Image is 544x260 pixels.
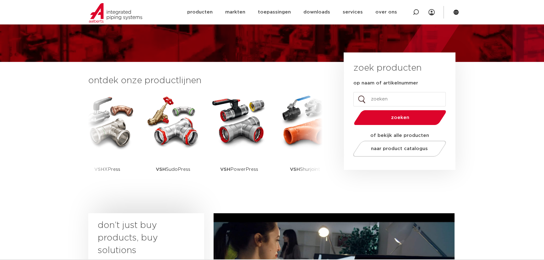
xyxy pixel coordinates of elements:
[79,93,135,189] a: VSHXPress
[371,146,428,151] span: naar product catalogus
[156,167,166,172] strong: VSH
[353,62,422,74] h3: zoek producten
[156,150,190,189] p: SudoPress
[94,167,104,172] strong: VSH
[370,115,430,120] span: zoeken
[220,150,258,189] p: PowerPress
[88,74,323,87] h3: ontdek onze productlijnen
[98,219,183,257] h3: don’t just buy products, buy solutions
[94,150,120,189] p: XPress
[277,93,333,189] a: VSHShurjoint
[290,150,320,189] p: Shurjoint
[145,93,201,189] a: VSHSudoPress
[353,80,418,86] label: op naam of artikelnummer
[220,167,230,172] strong: VSH
[290,167,300,172] strong: VSH
[351,141,448,157] a: naar product catalogus
[370,133,429,138] strong: of bekijk alle producten
[211,93,267,189] a: VSHPowerPress
[351,110,449,126] button: zoeken
[353,92,446,106] input: zoeken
